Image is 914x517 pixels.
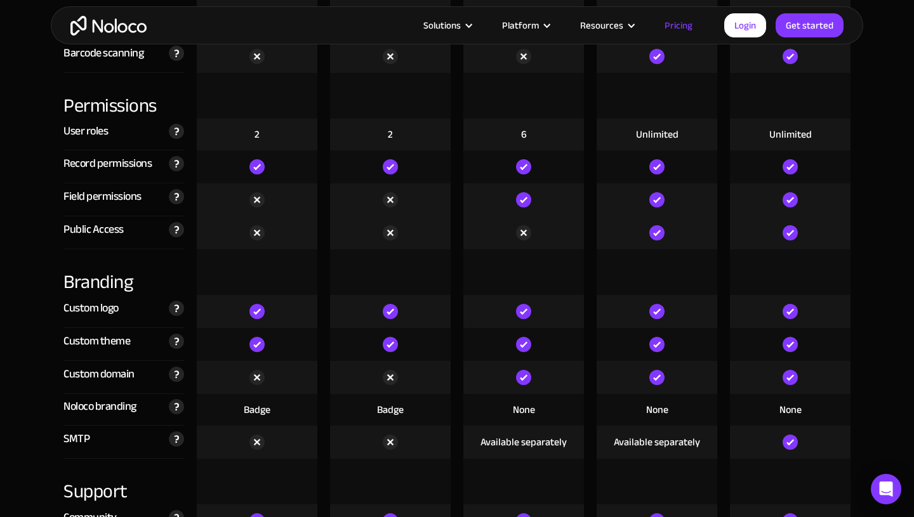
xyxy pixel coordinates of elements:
div: Badge [244,403,270,417]
div: 2 [388,128,393,141]
div: Unlimited [769,128,812,141]
div: 2 [255,128,260,141]
div: Available separately [480,435,567,449]
div: Custom domain [63,365,135,384]
div: Resources [580,17,623,34]
div: Permissions [63,73,184,119]
div: Badge [377,403,404,417]
div: Open Intercom Messenger [871,474,901,504]
div: Noloco branding [63,397,136,416]
div: None [513,403,535,417]
div: Available separately [614,435,700,449]
a: home [70,16,147,36]
a: Pricing [649,17,708,34]
div: Public Access [63,220,124,239]
div: Barcode scanning [63,44,143,63]
a: Get started [776,13,844,37]
div: Resources [564,17,649,34]
div: Platform [486,17,564,34]
div: Custom logo [63,299,119,318]
div: None [779,403,802,417]
div: Custom theme [63,332,130,351]
div: None [646,403,668,417]
div: SMTP [63,429,89,448]
div: Support [63,459,184,504]
div: Branding [63,249,184,295]
div: Field permissions [63,187,142,206]
div: Solutions [423,17,461,34]
div: Unlimited [636,128,679,141]
a: Login [724,13,766,37]
div: 6 [521,128,527,141]
div: Record permissions [63,154,152,173]
div: User roles [63,122,108,141]
div: Platform [502,17,539,34]
div: Solutions [407,17,486,34]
